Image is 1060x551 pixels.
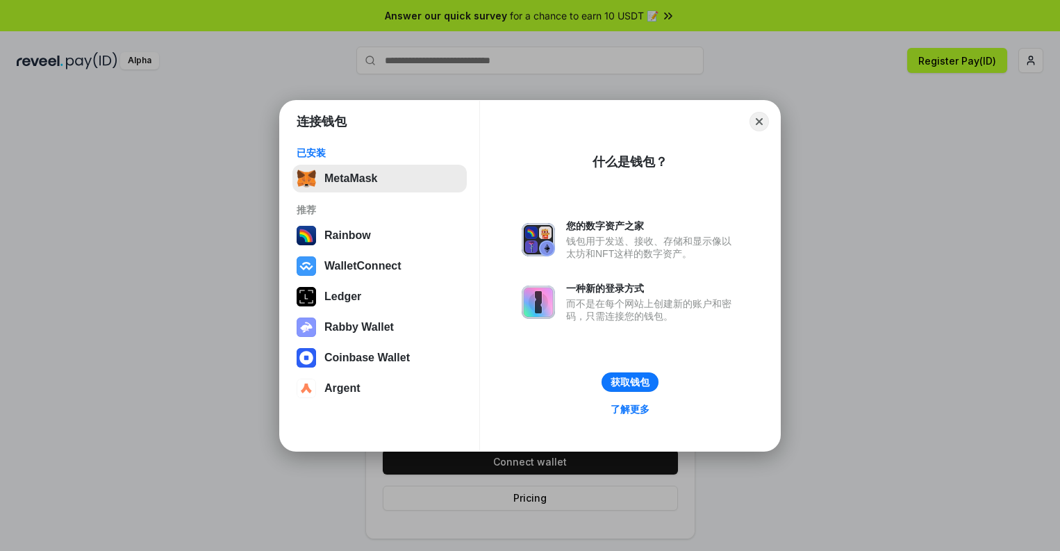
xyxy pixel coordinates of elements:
img: svg+xml,%3Csvg%20width%3D%2228%22%20height%3D%2228%22%20viewBox%3D%220%200%2028%2028%22%20fill%3D... [297,379,316,398]
div: 已安装 [297,147,463,159]
button: Argent [292,375,467,402]
img: svg+xml,%3Csvg%20xmlns%3D%22http%3A%2F%2Fwww.w3.org%2F2000%2Fsvg%22%20fill%3D%22none%22%20viewBox... [297,318,316,337]
a: 了解更多 [602,400,658,418]
div: 什么是钱包？ [593,154,668,170]
button: MetaMask [292,165,467,192]
button: Rainbow [292,222,467,249]
img: svg+xml,%3Csvg%20fill%3D%22none%22%20height%3D%2233%22%20viewBox%3D%220%200%2035%2033%22%20width%... [297,169,316,188]
img: svg+xml,%3Csvg%20width%3D%2228%22%20height%3D%2228%22%20viewBox%3D%220%200%2028%2028%22%20fill%3D... [297,348,316,368]
img: svg+xml,%3Csvg%20xmlns%3D%22http%3A%2F%2Fwww.w3.org%2F2000%2Fsvg%22%20fill%3D%22none%22%20viewBox... [522,223,555,256]
div: 了解更多 [611,403,649,416]
button: Ledger [292,283,467,311]
div: WalletConnect [324,260,401,272]
div: Ledger [324,290,361,303]
h1: 连接钱包 [297,113,347,130]
button: Close [750,112,769,131]
img: svg+xml,%3Csvg%20xmlns%3D%22http%3A%2F%2Fwww.w3.org%2F2000%2Fsvg%22%20width%3D%2228%22%20height%3... [297,287,316,306]
button: Coinbase Wallet [292,344,467,372]
img: svg+xml,%3Csvg%20width%3D%22120%22%20height%3D%22120%22%20viewBox%3D%220%200%20120%20120%22%20fil... [297,226,316,245]
div: Rainbow [324,229,371,242]
div: 而不是在每个网站上创建新的账户和密码，只需连接您的钱包。 [566,297,738,322]
div: 一种新的登录方式 [566,282,738,295]
div: 钱包用于发送、接收、存储和显示像以太坊和NFT这样的数字资产。 [566,235,738,260]
button: WalletConnect [292,252,467,280]
div: 您的数字资产之家 [566,220,738,232]
div: 获取钱包 [611,376,649,388]
div: 推荐 [297,204,463,216]
img: svg+xml,%3Csvg%20xmlns%3D%22http%3A%2F%2Fwww.w3.org%2F2000%2Fsvg%22%20fill%3D%22none%22%20viewBox... [522,286,555,319]
div: Rabby Wallet [324,321,394,334]
img: svg+xml,%3Csvg%20width%3D%2228%22%20height%3D%2228%22%20viewBox%3D%220%200%2028%2028%22%20fill%3D... [297,256,316,276]
div: Argent [324,382,361,395]
div: Coinbase Wallet [324,352,410,364]
button: 获取钱包 [602,372,659,392]
div: MetaMask [324,172,377,185]
button: Rabby Wallet [292,313,467,341]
